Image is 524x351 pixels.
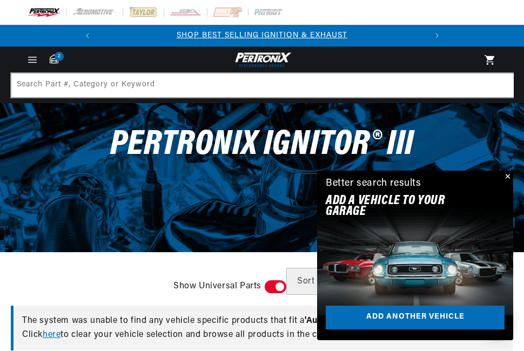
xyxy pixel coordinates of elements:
[297,277,327,286] span: Sort by
[21,54,44,66] summary: Menu
[110,127,414,163] span: PerTronix Ignitor® III
[305,316,452,325] span: ' Automotive 1973 Porsche 911 2.4L '.
[326,176,421,192] div: Better search results
[173,280,261,294] span: Show Universal Parts
[55,52,64,61] span: 2
[177,31,347,39] a: SHOP BEST SELLING IGNITION & EXHAUST
[50,54,58,64] a: 2
[326,306,505,330] a: Add another vehicle
[286,268,427,295] select: Sort by
[11,306,513,350] div: The system was unable to find any vehicle specific products that fit a Click to clear your vehicl...
[489,73,513,97] button: Search Part #, Category or Keyword
[98,30,426,42] div: 1 of 2
[98,30,426,42] div: Announcement
[232,51,292,69] img: Pertronix
[43,330,61,339] a: here
[500,171,513,184] button: Close
[426,25,448,46] button: Translation missing: en.sections.announcements.next_announcement
[326,195,478,218] h2: Add A VEHICLE to your garage
[77,25,98,46] button: Translation missing: en.sections.announcements.previous_announcement
[11,73,514,97] input: Search Part #, Category or Keyword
